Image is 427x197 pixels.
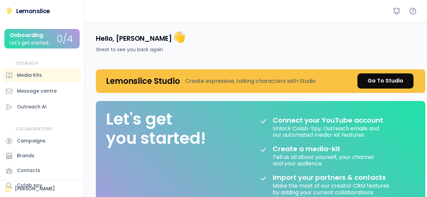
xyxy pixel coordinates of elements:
[96,46,163,53] div: Great to see you back again
[17,72,42,79] div: Media Kits
[357,73,413,89] a: Go To Studio
[17,137,46,144] div: Campaigns
[106,76,180,86] h4: Lemonslice Studio
[16,7,50,15] div: Lemonslice
[273,173,386,182] div: Import your partners & contacts
[106,109,206,148] div: Let's get you started!
[10,32,43,38] div: Onboarding
[273,153,375,167] div: Tell us all about yourself, your channel and your audience
[185,77,316,85] div: Create expressive, talking characters with Studio
[17,88,57,95] div: Message centre
[273,116,383,124] div: Connect your YouTube account
[17,152,34,159] div: Brands
[16,61,38,66] div: OUTREACH
[368,77,403,85] div: Go To Studio
[57,34,73,44] div: 0/4
[5,7,14,15] img: Lemonslice
[17,182,42,189] div: Colab spy
[16,126,53,132] div: COLLABORATIONS
[96,30,185,44] h4: Hello, [PERSON_NAME]
[273,145,357,153] div: Create a media-kit
[172,29,186,44] font: 👋
[10,40,51,45] div: Let's get started...
[17,167,40,174] div: Contacts
[273,182,391,195] div: Make the most of our creator CRM features by adding your current collaborations
[17,103,47,110] div: Outreach AI
[273,124,380,138] div: Unlock Colab-Spy, Outreach emails and our automated media-kit features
